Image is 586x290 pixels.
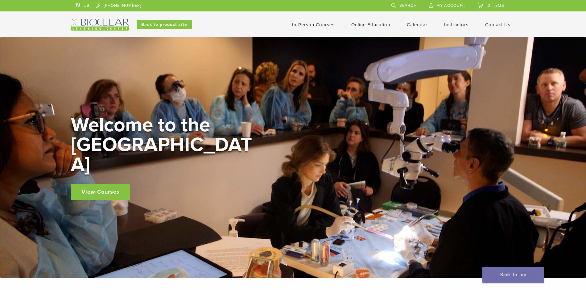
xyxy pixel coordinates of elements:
[485,22,510,27] a: Contact Us
[444,22,468,27] a: Instructors
[436,3,465,8] span: My Account
[351,22,390,27] a: Online Education
[407,22,427,27] a: Calendar
[71,184,130,200] a: View Courses
[71,19,129,31] img: Bioclear
[137,20,192,29] a: Back to product site
[488,3,504,8] span: 0 items
[292,22,335,27] a: In-Person Courses
[399,3,417,8] span: Search
[71,115,256,174] h2: Welcome to the [GEOGRAPHIC_DATA]
[482,267,544,283] a: Back To Top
